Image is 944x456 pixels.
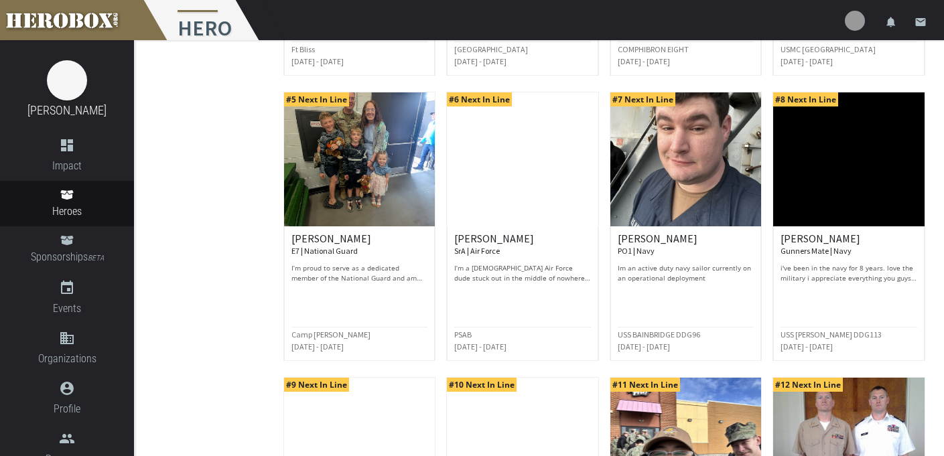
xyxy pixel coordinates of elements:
a: #6 Next In Line [PERSON_NAME] SrA | Air Force I’m a [DEMOGRAPHIC_DATA] Air Force dude stuck out i... [446,92,599,361]
small: SrA | Air Force [454,246,500,256]
small: [DATE] - [DATE] [618,341,670,352]
small: USS [PERSON_NAME] DDG113 [781,329,882,339]
i: notifications [885,16,897,28]
span: #7 Next In Line [610,92,675,106]
p: i've been in the navy for 8 years. love the military i appreciate everything you guys do. [781,263,917,283]
small: [DATE] - [DATE] [454,56,507,66]
span: #9 Next In Line [284,378,349,392]
a: #8 Next In Line [PERSON_NAME] Gunners Mate | Navy i've been in the navy for 8 years. love the mil... [772,92,925,361]
small: USMC [GEOGRAPHIC_DATA] [781,44,876,54]
span: #8 Next In Line [773,92,838,106]
small: COMPHIBRON EIGHT [618,44,689,54]
small: BETA [88,254,104,262]
small: [DATE] - [DATE] [454,341,507,352]
small: [DATE] - [DATE] [781,341,833,352]
a: [PERSON_NAME] [27,103,107,117]
h6: [PERSON_NAME] [454,233,591,256]
span: #6 Next In Line [447,92,512,106]
h6: [PERSON_NAME] [291,233,428,256]
small: E7 | National Guard [291,246,358,256]
small: Ft Bliss [291,44,315,54]
a: #5 Next In Line [PERSON_NAME] E7 | National Guard I’m proud to serve as a dedicated member of the... [283,92,436,361]
small: USS BAINBRIDGE DDG96 [618,329,700,339]
small: PSAB [454,329,472,339]
span: #10 Next In Line [447,378,517,392]
span: #11 Next In Line [610,378,680,392]
small: Gunners Mate | Navy [781,246,852,256]
small: [DATE] - [DATE] [291,56,344,66]
img: image [47,60,87,100]
small: [DATE] - [DATE] [781,56,833,66]
h6: [PERSON_NAME] [781,233,917,256]
p: Im an active duty navy sailor currently on an operational deployment [618,263,754,283]
p: I’m a [DEMOGRAPHIC_DATA] Air Force dude stuck out in the middle of nowhere, living off energy dri... [454,263,591,283]
small: [DATE] - [DATE] [618,56,670,66]
small: PO1 | Navy [618,246,655,256]
small: [DATE] - [DATE] [291,341,344,352]
span: #12 Next In Line [773,378,843,392]
i: email [915,16,927,28]
h6: [PERSON_NAME] [618,233,754,256]
span: #5 Next In Line [284,92,349,106]
small: [GEOGRAPHIC_DATA] [454,44,528,54]
img: user-image [845,11,865,31]
a: #7 Next In Line [PERSON_NAME] PO1 | Navy Im an active duty navy sailor currently on an operationa... [610,92,762,361]
small: Camp [PERSON_NAME] [291,329,370,339]
p: I’m proud to serve as a dedicated member of the National Guard and am honored to be part of this ... [291,263,428,283]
